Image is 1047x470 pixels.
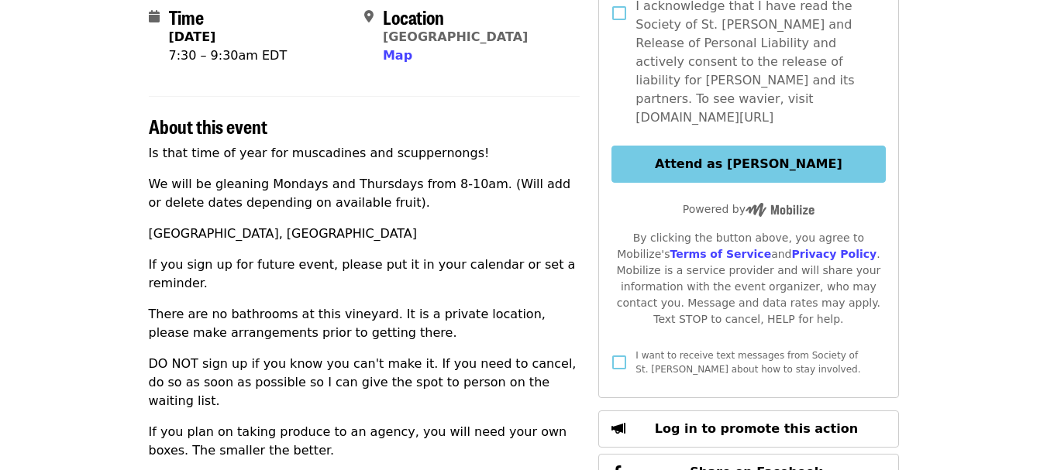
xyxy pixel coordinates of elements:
p: Is that time of year for muscadines and scuppernongs! [149,144,580,163]
button: Attend as [PERSON_NAME] [611,146,885,183]
span: Powered by [683,203,815,215]
span: I want to receive text messages from Society of St. [PERSON_NAME] about how to stay involved. [635,350,860,375]
p: DO NOT sign up if you know you can't make it. If you need to cancel, do so as soon as possible so... [149,355,580,410]
img: Powered by Mobilize [746,203,815,217]
i: map-marker-alt icon [364,9,374,24]
span: About this event [149,112,267,139]
span: Map [383,48,412,63]
p: We will be gleaning Mondays and Thursdays from 8-10am. (Will add or delete dates depending on ava... [149,175,580,212]
div: 7:30 – 9:30am EDT [169,46,288,65]
strong: [DATE] [169,29,216,44]
i: calendar icon [149,9,160,24]
a: [GEOGRAPHIC_DATA] [383,29,528,44]
button: Log in to promote this action [598,410,898,448]
p: There are no bathrooms at this vineyard. It is a private location, please make arrangements prior... [149,305,580,342]
button: Map [383,46,412,65]
span: Location [383,3,444,30]
a: Privacy Policy [791,248,877,260]
p: If you sign up for future event, please put it in your calendar or set a reminder. [149,256,580,293]
span: Log in to promote this action [655,421,858,436]
p: If you plan on taking produce to an agency, you will need your own boxes. The smaller the better. [149,423,580,460]
div: By clicking the button above, you agree to Mobilize's and . Mobilize is a service provider and wi... [611,230,885,328]
span: Time [169,3,204,30]
a: Terms of Service [670,248,771,260]
p: [GEOGRAPHIC_DATA], [GEOGRAPHIC_DATA] [149,225,580,243]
